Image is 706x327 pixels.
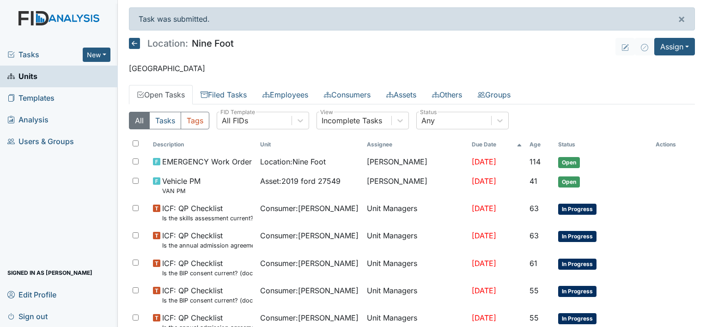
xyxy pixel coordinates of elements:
a: Filed Tasks [193,85,255,104]
span: 55 [529,286,539,295]
span: ICF: QP Checklist Is the BIP consent current? (document the date, BIP number in the comment section) [162,285,252,305]
span: Consumer : [PERSON_NAME] [260,312,359,323]
span: Sign out [7,309,48,323]
span: Templates [7,91,55,105]
span: Edit Profile [7,287,56,302]
th: Toggle SortBy [256,137,363,152]
span: In Progress [558,259,596,270]
td: Unit Managers [363,226,468,254]
span: Location : Nine Foot [260,156,326,167]
th: Toggle SortBy [149,137,256,152]
button: Tags [181,112,209,129]
a: Open Tasks [129,85,193,104]
button: Assign [654,38,695,55]
div: Incomplete Tasks [322,115,382,126]
td: [PERSON_NAME] [363,172,468,199]
span: Units [7,69,37,84]
h5: Nine Foot [129,38,234,49]
span: Asset : 2019 ford 27549 [260,176,341,187]
a: Employees [255,85,316,104]
td: Unit Managers [363,281,468,309]
th: Toggle SortBy [526,137,554,152]
input: Toggle All Rows Selected [133,140,139,146]
a: Others [424,85,470,104]
span: 61 [529,259,537,268]
span: Consumer : [PERSON_NAME] [260,285,359,296]
button: Tasks [149,112,181,129]
a: Tasks [7,49,83,60]
span: ICF: QP Checklist Is the skills assessment current? (document the date in the comment section) [162,203,252,223]
button: × [669,8,694,30]
th: Actions [652,137,695,152]
small: VAN PM [162,187,201,195]
button: New [83,48,110,62]
a: Groups [470,85,518,104]
th: Toggle SortBy [468,137,526,152]
span: Analysis [7,113,49,127]
span: 55 [529,313,539,322]
span: 63 [529,204,539,213]
a: Assets [378,85,424,104]
span: 41 [529,176,537,186]
span: Signed in as [PERSON_NAME] [7,266,92,280]
span: × [678,12,685,25]
span: Consumer : [PERSON_NAME] [260,230,359,241]
span: EMERGENCY Work Order [162,156,252,167]
small: Is the BIP consent current? (document the date, BIP number in the comment section) [162,269,252,278]
span: [DATE] [472,313,496,322]
th: Assignee [363,137,468,152]
span: [DATE] [472,204,496,213]
span: In Progress [558,313,596,324]
span: Open [558,176,580,188]
p: [GEOGRAPHIC_DATA] [129,63,695,74]
div: Type filter [129,112,209,129]
th: Toggle SortBy [554,137,652,152]
span: ICF: QP Checklist Is the annual admission agreement current? (document the date in the comment se... [162,230,252,250]
div: All FIDs [222,115,248,126]
span: [DATE] [472,176,496,186]
span: Consumer : [PERSON_NAME] [260,203,359,214]
span: [DATE] [472,259,496,268]
a: Consumers [316,85,378,104]
span: 114 [529,157,541,166]
span: In Progress [558,231,596,242]
small: Is the annual admission agreement current? (document the date in the comment section) [162,241,252,250]
span: ICF: QP Checklist Is the BIP consent current? (document the date, BIP number in the comment section) [162,258,252,278]
span: Users & Groups [7,134,74,149]
span: In Progress [558,204,596,215]
td: [PERSON_NAME] [363,152,468,172]
button: All [129,112,150,129]
span: [DATE] [472,231,496,240]
span: [DATE] [472,157,496,166]
span: Open [558,157,580,168]
span: Location: [147,39,188,48]
span: In Progress [558,286,596,297]
td: Unit Managers [363,254,468,281]
span: Consumer : [PERSON_NAME] [260,258,359,269]
div: Task was submitted. [129,7,695,30]
span: Vehicle PM VAN PM [162,176,201,195]
small: Is the BIP consent current? (document the date, BIP number in the comment section) [162,296,252,305]
span: 63 [529,231,539,240]
td: Unit Managers [363,199,468,226]
small: Is the skills assessment current? (document the date in the comment section) [162,214,252,223]
span: [DATE] [472,286,496,295]
div: Any [421,115,435,126]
